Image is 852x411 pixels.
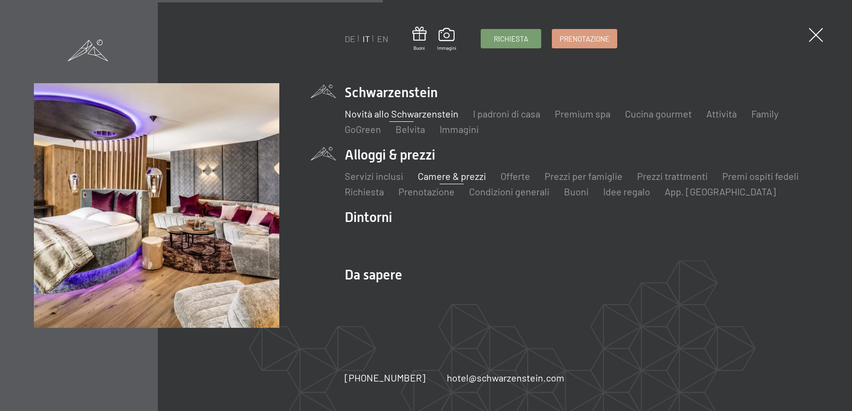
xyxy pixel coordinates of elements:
a: Prezzi per famiglie [545,170,623,182]
a: Premium spa [555,108,610,119]
a: Immagini [437,28,456,51]
span: [PHONE_NUMBER] [345,372,426,383]
a: IT [363,33,370,44]
a: [PHONE_NUMBER] [345,371,426,384]
a: Belvita [396,123,425,135]
span: Prenotazione [560,34,609,44]
a: hotel@schwarzenstein.com [447,371,564,384]
a: Idee regalo [603,186,650,197]
span: Richiesta [494,34,528,44]
a: EN [377,33,388,44]
a: Novità allo Schwarzenstein [345,108,458,119]
a: Prenotazione [552,29,617,48]
a: Offerte [501,170,530,182]
a: Immagini [440,123,479,135]
a: I padroni di casa [473,108,540,119]
a: Buoni [412,27,426,51]
a: Richiesta [481,29,541,48]
a: Servizi inclusi [345,170,403,182]
a: Camere & prezzi [418,170,486,182]
a: Cucina gourmet [625,108,692,119]
a: Attività [706,108,737,119]
a: App. [GEOGRAPHIC_DATA] [665,186,776,197]
a: DE [345,33,355,44]
span: Immagini [437,44,456,51]
a: Family [751,108,778,119]
a: Buoni [564,186,589,197]
a: GoGreen [345,123,381,135]
span: Buoni [412,44,426,51]
a: Richiesta [345,186,384,197]
a: Premi ospiti fedeli [722,170,799,182]
a: Prezzi trattmenti [637,170,708,182]
a: Condizioni generali [469,186,549,197]
a: Prenotazione [398,186,455,197]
